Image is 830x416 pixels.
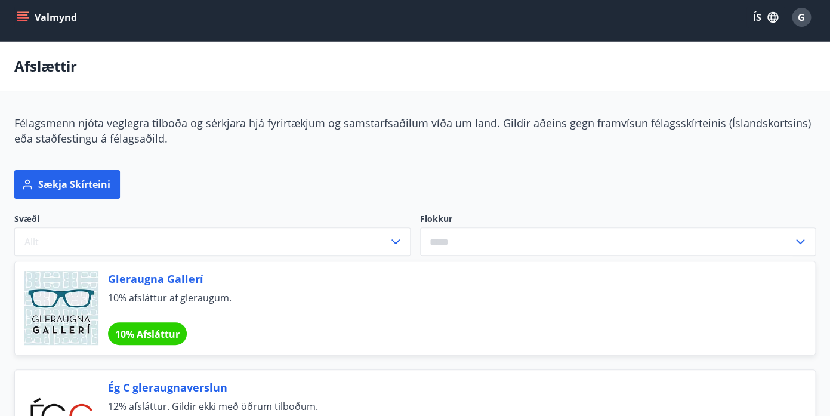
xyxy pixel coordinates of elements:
span: Gleraugna Gallerí [108,271,786,286]
span: Ég C gleraugnaverslun [108,380,786,395]
button: Sækja skírteini [14,170,120,199]
label: Flokkur [420,213,816,225]
span: Félagsmenn njóta veglegra tilboða og sérkjara hjá fyrirtækjum og samstarfsaðilum víða um land. Gi... [14,116,811,146]
button: ÍS [746,7,785,28]
span: Svæði [14,213,411,227]
span: 10% Afsláttur [115,328,180,341]
p: Afslættir [14,56,77,76]
button: G [787,3,816,32]
button: menu [14,7,82,28]
span: Allt [24,235,39,248]
span: G [798,11,805,24]
span: 10% afsláttur af gleraugum. [108,291,786,318]
button: Allt [14,227,411,256]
